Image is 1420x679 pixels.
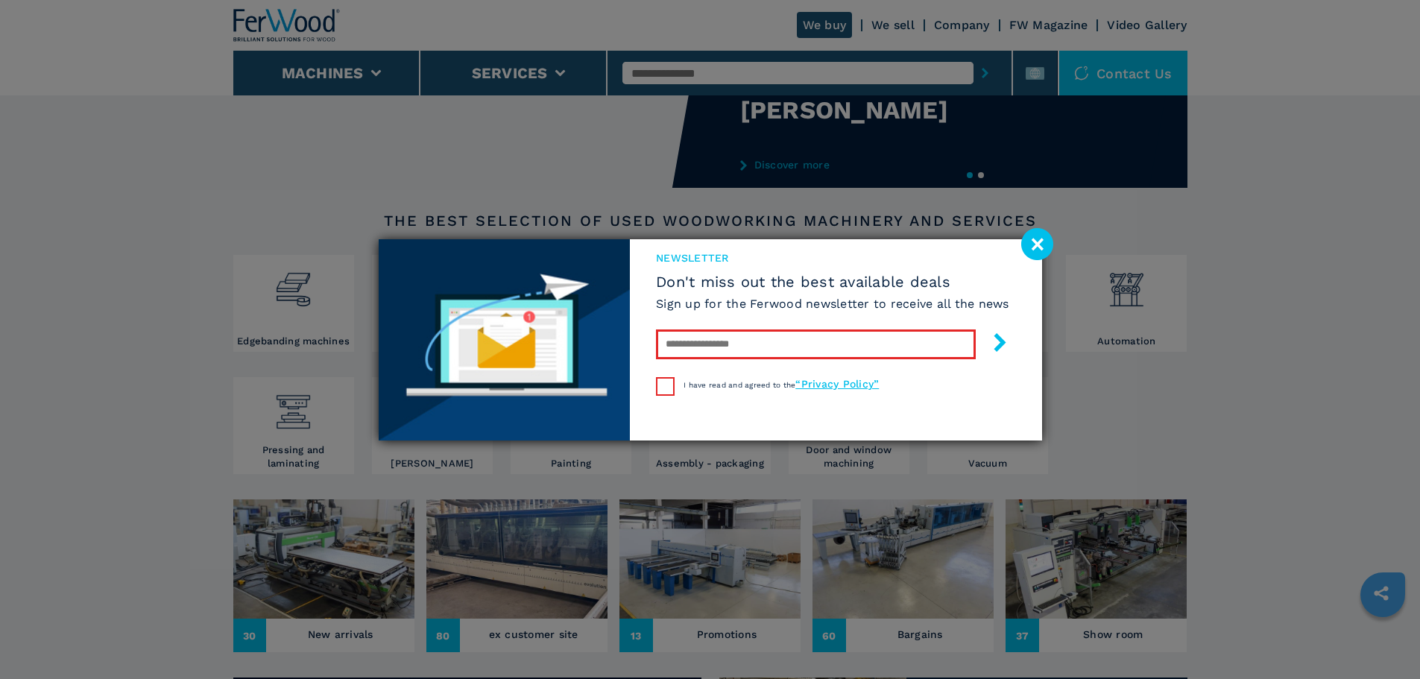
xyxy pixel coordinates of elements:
[656,273,1009,291] span: Don't miss out the best available deals
[684,381,879,389] span: I have read and agreed to the
[795,378,879,390] a: “Privacy Policy”
[976,327,1009,362] button: submit-button
[379,239,631,440] img: Newsletter image
[656,250,1009,265] span: newsletter
[656,295,1009,312] h6: Sign up for the Ferwood newsletter to receive all the news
